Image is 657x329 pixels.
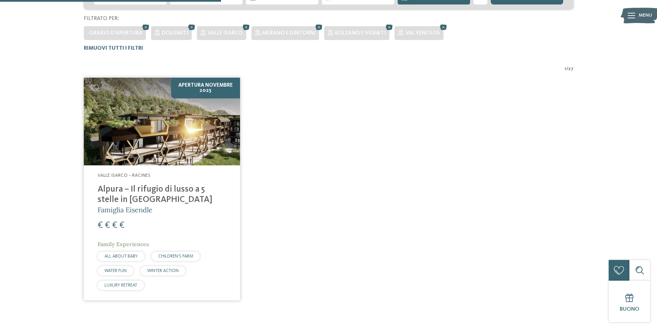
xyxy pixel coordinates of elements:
[84,78,240,166] img: Cercate un hotel per famiglie? Qui troverete solo i migliori!
[566,66,568,72] span: /
[112,221,117,230] span: €
[84,46,143,51] span: Rimuovi tutti i filtri
[84,16,119,21] span: Filtrato per:
[84,78,240,300] a: Cercate un hotel per famiglie? Qui troverete solo i migliori! Apertura novembre 2025 Valle Isarco...
[208,30,243,36] span: Valle Isarco
[262,30,316,36] span: Merano e dintorni
[568,66,574,72] span: 27
[119,221,125,230] span: €
[98,205,152,214] span: Famiglia Eisendle
[98,184,226,205] h4: Alpura – Il rifugio di lusso a 5 stelle in [GEOGRAPHIC_DATA]
[147,269,179,273] span: WINTER ACTION
[104,283,137,288] span: LUXURY RETREAT
[105,221,110,230] span: €
[405,30,440,36] span: Val Venosta
[565,66,566,72] span: 1
[162,30,188,36] span: Dolomiti
[620,307,639,312] span: Buono
[104,254,138,259] span: ALL ABOUT BABY
[104,269,127,273] span: WATER FUN
[98,241,149,248] span: Family Experiences
[98,221,103,230] span: €
[609,281,650,322] a: Buono
[335,30,386,36] span: Bolzano e vigneti
[158,254,193,259] span: CHILDREN’S FARM
[98,173,150,178] span: Valle Isarco – Racines
[89,30,142,36] span: Orario d'apertura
